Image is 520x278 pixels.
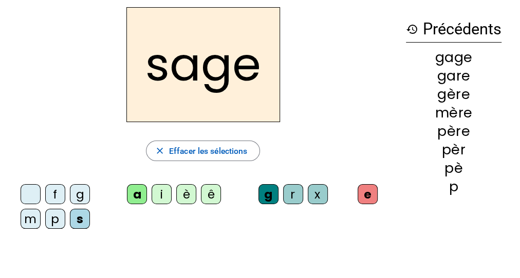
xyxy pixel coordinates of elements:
div: r [283,184,303,204]
div: e [358,184,378,204]
div: i [152,184,172,204]
div: ê [201,184,221,204]
div: gère [406,87,502,101]
div: g [258,184,278,204]
div: pè [406,161,502,175]
button: Effacer les sélections [146,141,261,161]
div: père [406,124,502,138]
h2: sage [126,7,280,122]
div: a [127,184,147,204]
div: p [406,180,502,193]
div: gage [406,50,502,64]
h3: Précédents [406,16,502,43]
div: mère [406,106,502,120]
mat-icon: close [155,146,165,156]
div: f [45,184,65,204]
div: x [308,184,328,204]
div: s [70,209,90,229]
mat-icon: history [406,23,418,35]
div: g [70,184,90,204]
div: gare [406,69,502,83]
div: è [176,184,196,204]
div: p [45,209,65,229]
div: pèr [406,143,502,156]
span: Effacer les sélections [169,144,247,158]
div: m [21,209,41,229]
